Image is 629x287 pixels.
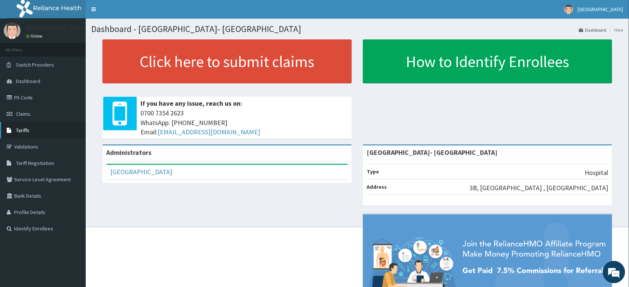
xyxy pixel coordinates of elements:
[4,22,20,39] img: User Image
[26,34,44,39] a: Online
[158,128,260,136] a: [EMAIL_ADDRESS][DOMAIN_NAME]
[363,39,612,83] a: How to Identify Enrollees
[16,61,54,68] span: Switch Providers
[367,168,379,175] b: Type
[140,108,348,137] span: 0700 7354 2623 WhatsApp: [PHONE_NUMBER] Email:
[470,183,609,193] p: 3B, [GEOGRAPHIC_DATA] , [GEOGRAPHIC_DATA]
[367,184,387,190] b: Address
[564,5,573,14] img: User Image
[578,6,623,13] span: [GEOGRAPHIC_DATA]
[106,148,151,157] b: Administrators
[16,111,31,117] span: Claims
[91,24,623,34] h1: Dashboard - [GEOGRAPHIC_DATA]- [GEOGRAPHIC_DATA]
[607,27,623,33] li: Here
[367,148,498,157] strong: [GEOGRAPHIC_DATA]- [GEOGRAPHIC_DATA]
[26,24,88,31] p: [GEOGRAPHIC_DATA]
[16,160,54,166] span: Tariff Negotiation
[140,99,242,108] b: If you have any issue, reach us on:
[579,27,607,33] a: Dashboard
[16,127,29,134] span: Tariffs
[102,39,352,83] a: Click here to submit claims
[110,168,172,176] a: [GEOGRAPHIC_DATA]
[585,168,609,178] p: Hospital
[16,78,40,84] span: Dashboard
